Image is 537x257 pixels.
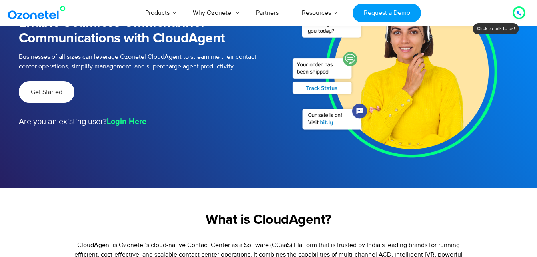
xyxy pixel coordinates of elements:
a: Login Here [107,116,146,128]
a: Get Started [19,81,74,103]
h1: Enable Seamless Omnichannel Communications with CloudAgent [19,15,257,46]
span: Get Started [31,89,62,95]
a: Request a Demo [353,4,421,22]
p: Are you an existing user? [19,116,257,128]
h2: What is CloudAgent? [69,212,469,228]
p: Businesses of all sizes can leverage Ozonetel CloudAgent to streamline their contact center opera... [19,52,257,71]
strong: Login Here [107,118,146,126]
